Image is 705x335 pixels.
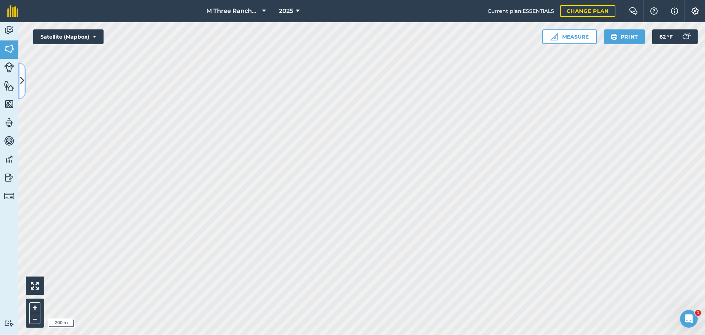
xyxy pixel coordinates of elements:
[629,7,638,15] img: Two speech bubbles overlapping with the left bubble in the forefront
[679,29,693,44] img: svg+xml;base64,PD94bWwgdmVyc2lvbj0iMS4wIiBlbmNvZGluZz0idXRmLTgiPz4KPCEtLSBHZW5lcmF0b3I6IEFkb2JlIE...
[4,99,14,110] img: svg+xml;base64,PHN2ZyB4bWxucz0iaHR0cDovL3d3dy53My5vcmcvMjAwMC9zdmciIHdpZHRoPSI1NiIgaGVpZ2h0PSI2MC...
[4,172,14,183] img: svg+xml;base64,PD94bWwgdmVyc2lvbj0iMS4wIiBlbmNvZGluZz0idXRmLTgiPz4KPCEtLSBHZW5lcmF0b3I6IEFkb2JlIE...
[4,135,14,146] img: svg+xml;base64,PD94bWwgdmVyc2lvbj0iMS4wIiBlbmNvZGluZz0idXRmLTgiPz4KPCEtLSBHZW5lcmF0b3I6IEFkb2JlIE...
[542,29,597,44] button: Measure
[671,7,678,15] img: svg+xml;base64,PHN2ZyB4bWxucz0iaHR0cDovL3d3dy53My5vcmcvMjAwMC9zdmciIHdpZHRoPSIxNyIgaGVpZ2h0PSIxNy...
[33,29,104,44] button: Satellite (Mapbox)
[550,33,558,40] img: Ruler icon
[652,29,698,44] button: 62 °F
[4,80,14,91] img: svg+xml;base64,PHN2ZyB4bWxucz0iaHR0cDovL3d3dy53My5vcmcvMjAwMC9zdmciIHdpZHRoPSI1NiIgaGVpZ2h0PSI2MC...
[488,7,554,15] span: Current plan : ESSENTIALS
[650,7,658,15] img: A question mark icon
[695,310,701,316] span: 1
[659,29,673,44] span: 62 ° F
[4,62,14,72] img: svg+xml;base64,PD94bWwgdmVyc2lvbj0iMS4wIiBlbmNvZGluZz0idXRmLTgiPz4KPCEtLSBHZW5lcmF0b3I6IEFkb2JlIE...
[4,43,14,54] img: svg+xml;base64,PHN2ZyB4bWxucz0iaHR0cDovL3d3dy53My5vcmcvMjAwMC9zdmciIHdpZHRoPSI1NiIgaGVpZ2h0PSI2MC...
[4,191,14,201] img: svg+xml;base64,PD94bWwgdmVyc2lvbj0iMS4wIiBlbmNvZGluZz0idXRmLTgiPz4KPCEtLSBHZW5lcmF0b3I6IEFkb2JlIE...
[560,5,615,17] a: Change plan
[4,25,14,36] img: svg+xml;base64,PD94bWwgdmVyc2lvbj0iMS4wIiBlbmNvZGluZz0idXRmLTgiPz4KPCEtLSBHZW5lcmF0b3I6IEFkb2JlIE...
[4,154,14,165] img: svg+xml;base64,PD94bWwgdmVyc2lvbj0iMS4wIiBlbmNvZGluZz0idXRmLTgiPz4KPCEtLSBHZW5lcmF0b3I6IEFkb2JlIE...
[279,7,293,15] span: 2025
[680,310,698,328] iframe: Intercom live chat
[604,29,645,44] button: Print
[611,32,618,41] img: svg+xml;base64,PHN2ZyB4bWxucz0iaHR0cDovL3d3dy53My5vcmcvMjAwMC9zdmciIHdpZHRoPSIxOSIgaGVpZ2h0PSIyNC...
[206,7,259,15] span: M Three Ranches LLC
[4,117,14,128] img: svg+xml;base64,PD94bWwgdmVyc2lvbj0iMS4wIiBlbmNvZGluZz0idXRmLTgiPz4KPCEtLSBHZW5lcmF0b3I6IEFkb2JlIE...
[4,320,14,327] img: svg+xml;base64,PD94bWwgdmVyc2lvbj0iMS4wIiBlbmNvZGluZz0idXRmLTgiPz4KPCEtLSBHZW5lcmF0b3I6IEFkb2JlIE...
[7,5,18,17] img: fieldmargin Logo
[691,7,699,15] img: A cog icon
[29,302,40,313] button: +
[31,282,39,290] img: Four arrows, one pointing top left, one top right, one bottom right and the last bottom left
[29,313,40,324] button: –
